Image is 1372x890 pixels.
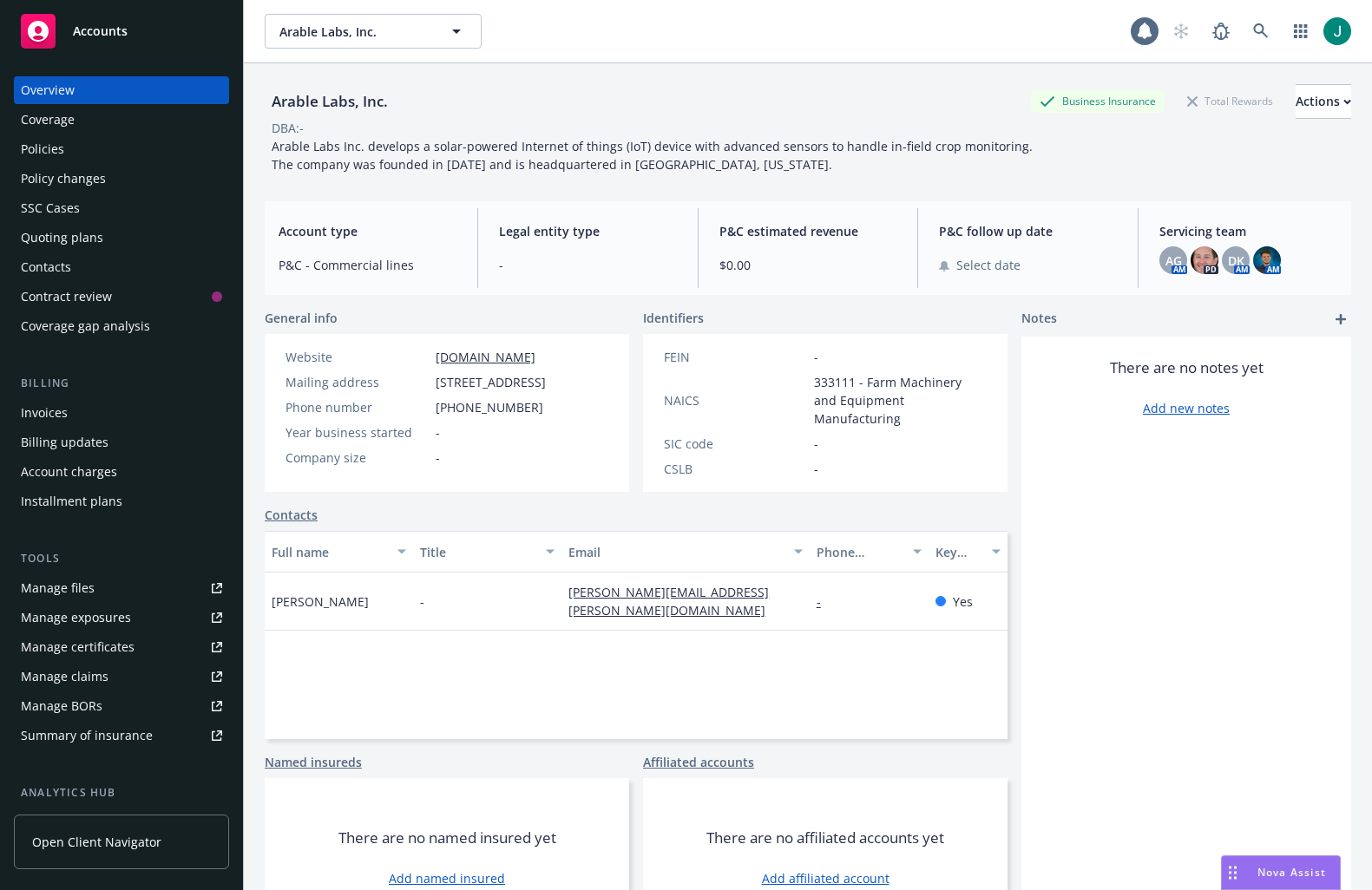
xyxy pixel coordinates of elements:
span: Account type [279,222,456,240]
a: Manage exposures [14,604,229,632]
a: Billing updates [14,429,229,456]
a: Coverage [14,106,229,134]
div: Actions [1296,85,1351,118]
span: DK [1228,252,1244,270]
div: Year business started [286,423,429,442]
a: Contacts [14,253,229,281]
a: Invoices [14,399,229,427]
div: Full name [272,543,387,561]
span: - [814,348,818,366]
a: [PERSON_NAME][EMAIL_ADDRESS][PERSON_NAME][DOMAIN_NAME] [568,584,779,618]
a: add [1330,309,1351,330]
span: [STREET_ADDRESS] [436,373,546,391]
div: Phone number [286,398,429,416]
span: - [499,256,677,274]
div: Business Insurance [1031,90,1165,112]
a: Policy changes [14,165,229,193]
div: Summary of insurance [21,722,153,749]
span: - [420,592,424,611]
a: Manage files [14,574,229,602]
div: Invoices [21,399,68,427]
span: There are no named insured yet [338,828,556,848]
div: Coverage [21,106,75,134]
img: photo [1191,246,1218,274]
span: Arable Labs, Inc. [279,23,430,41]
div: Billing updates [21,429,108,456]
button: Key contact [929,531,1008,573]
div: Contract review [21,283,112,311]
span: - [436,448,440,467]
span: Yes [953,592,973,611]
span: P&C - Commercial lines [279,256,456,274]
span: Arable Labs Inc. develops a solar-powered Internet of things (IoT) device with advanced sensors t... [272,138,1036,173]
div: DBA: - [272,119,304,137]
button: Email [561,531,809,573]
span: Accounts [73,24,128,38]
a: Add named insured [389,869,505,887]
div: Mailing address [286,373,429,391]
div: Policies [21,135,64,163]
span: P&C estimated revenue [719,222,897,240]
a: SSC Cases [14,194,229,222]
span: - [814,435,818,453]
a: Contract review [14,283,229,311]
div: Company size [286,448,429,467]
div: Tools [14,550,229,567]
div: Total Rewards [1178,90,1282,112]
div: Arable Labs, Inc. [265,90,395,113]
a: Add affiliated account [762,869,890,887]
span: 333111 - Farm Machinery and Equipment Manufacturing [814,373,987,428]
img: photo [1253,246,1281,274]
button: Title [413,531,561,573]
a: [DOMAIN_NAME] [436,349,535,365]
button: Full name [265,531,413,573]
div: CSLB [664,460,807,478]
div: Title [420,543,535,561]
div: Manage claims [21,663,108,690]
span: - [436,423,440,442]
button: Actions [1296,84,1351,119]
div: NAICS [664,391,807,409]
span: Open Client Navigator [32,833,161,851]
div: Analytics hub [14,784,229,802]
a: Start snowing [1164,14,1198,49]
div: Email [568,543,783,561]
a: - [817,593,835,610]
button: Nova Assist [1221,855,1341,890]
span: There are no affiliated accounts yet [706,828,944,848]
div: Policy changes [21,165,106,193]
div: Manage files [21,574,95,602]
a: Named insureds [265,753,362,771]
button: Phone number [810,531,929,573]
a: Overview [14,76,229,104]
span: AG [1165,252,1182,270]
div: Drag to move [1222,856,1244,889]
span: [PHONE_NUMBER] [436,398,543,416]
a: Account charges [14,458,229,486]
a: Manage certificates [14,633,229,661]
span: Nova Assist [1257,865,1326,880]
span: Identifiers [643,309,704,327]
button: Arable Labs, Inc. [265,14,482,49]
div: Quoting plans [21,224,103,252]
span: Legal entity type [499,222,677,240]
span: - [814,460,818,478]
div: SSC Cases [21,194,80,222]
a: Report a Bug [1204,14,1238,49]
span: General info [265,309,338,327]
div: Manage certificates [21,633,135,661]
div: Coverage gap analysis [21,312,150,340]
a: Summary of insurance [14,722,229,749]
span: Select date [956,256,1021,274]
a: Switch app [1283,14,1318,49]
a: Manage claims [14,663,229,690]
a: Contacts [265,506,318,524]
div: Manage exposures [21,604,131,632]
a: Coverage gap analysis [14,312,229,340]
div: Manage BORs [21,692,102,720]
div: Website [286,348,429,366]
span: There are no notes yet [1110,357,1264,378]
div: Account charges [21,458,117,486]
div: Contacts [21,253,71,281]
a: Add new notes [1143,399,1230,417]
